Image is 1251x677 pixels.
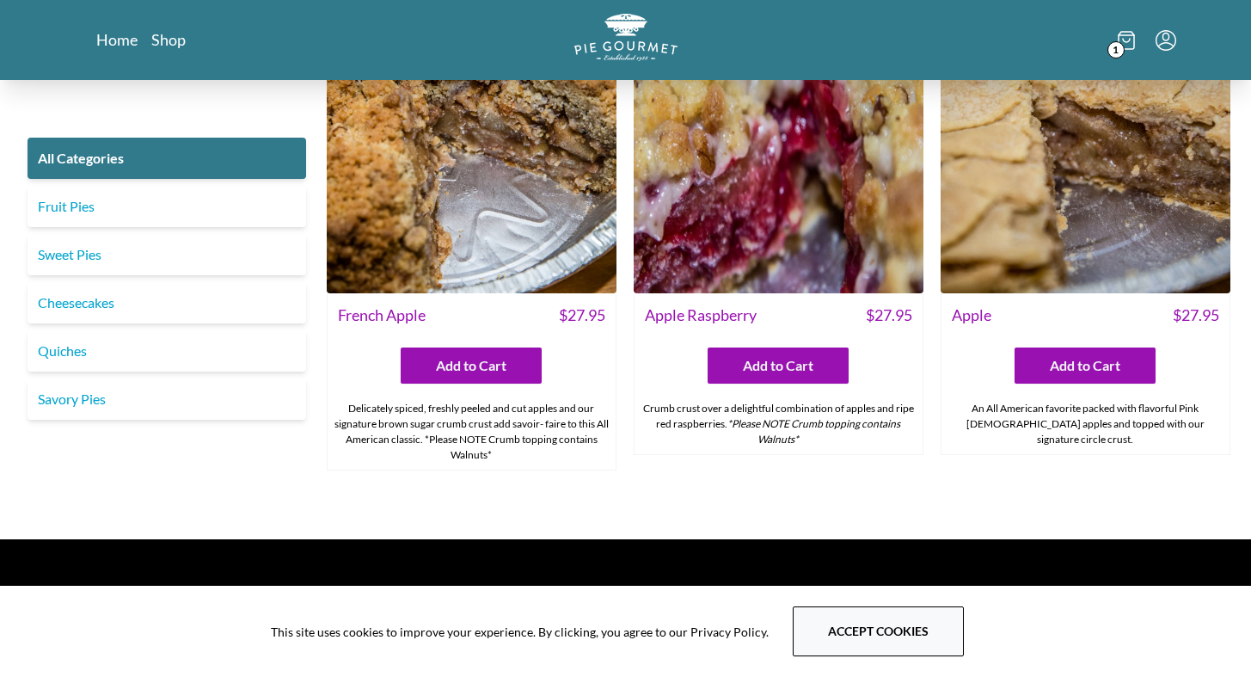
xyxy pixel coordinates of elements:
span: $ 27.95 [1173,304,1219,327]
span: Apple Raspberry [645,304,757,327]
a: Cheesecakes [28,282,306,323]
span: This site uses cookies to improve your experience. By clicking, you agree to our Privacy Policy. [271,623,769,641]
img: Apple [941,3,1230,293]
a: Logo [574,14,678,66]
span: 1 [1107,41,1125,58]
a: Quiches [28,330,306,372]
div: Crumb crust over a delightful combination of apples and ripe red raspberries. [635,394,923,454]
img: logo [574,14,678,61]
button: Menu [1156,30,1176,51]
span: Apple [952,304,991,327]
button: Add to Cart [708,348,849,384]
span: $ 27.95 [866,304,912,327]
button: Add to Cart [401,348,542,384]
div: An All American favorite packed with flavorful Pink [DEMOGRAPHIC_DATA] apples and topped with our... [941,394,1230,454]
button: Accept cookies [793,606,964,656]
div: Delicately spiced, freshly peeled and cut apples and our signature brown sugar crumb crust add sa... [328,394,616,470]
a: Sweet Pies [28,234,306,275]
a: Fruit Pies [28,186,306,227]
span: Add to Cart [436,355,506,376]
img: Apple Raspberry [634,3,923,293]
em: *Please NOTE Crumb topping contains Walnuts* [727,417,900,446]
a: Savory Pies [28,379,306,420]
img: French Apple [327,3,616,293]
a: Shop [151,29,186,50]
button: Add to Cart [1015,348,1156,384]
span: Add to Cart [1050,355,1120,376]
a: All Categories [28,138,306,179]
span: $ 27.95 [559,304,605,327]
span: Add to Cart [743,355,813,376]
span: French Apple [338,304,426,327]
a: Home [96,29,138,50]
